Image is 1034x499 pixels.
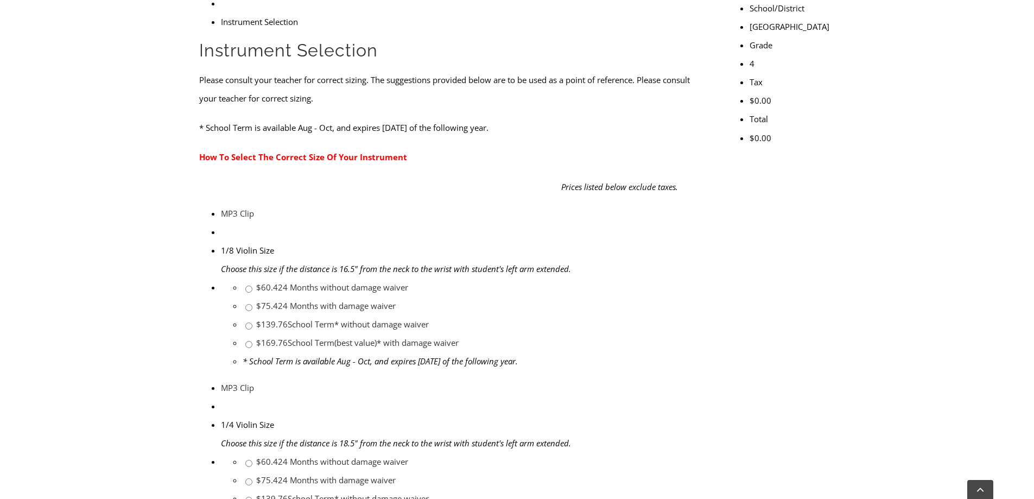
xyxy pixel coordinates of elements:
a: $60.424 Months without damage waiver [256,456,408,467]
em: * School Term is available Aug - Oct, and expires [DATE] of the following year. [243,356,518,367]
span: $60.42 [256,456,283,467]
p: Please consult your teacher for correct sizing. The suggestions provided below are to be used as ... [199,71,702,108]
a: $75.424 Months with damage waiver [256,300,396,311]
li: Total [750,110,835,128]
li: 4 [750,54,835,73]
em: Choose this size if the distance is 16.5" from the neck to the wrist with student's left arm exte... [221,263,571,274]
li: Tax [750,73,835,91]
li: $0.00 [750,129,835,147]
span: $75.42 [256,475,283,485]
a: $75.424 Months with damage waiver [256,475,396,485]
div: 1/8 Violin Size [221,241,702,260]
a: How To Select The Correct Size Of Your Instrument [199,151,407,162]
a: $169.76School Term(best value)* with damage waiver [256,337,459,348]
li: Grade [750,36,835,54]
a: MP3 Clip [221,382,254,393]
li: [GEOGRAPHIC_DATA] [750,17,835,36]
span: $75.42 [256,300,283,311]
span: $139.76 [256,319,288,330]
a: $139.76School Term* without damage waiver [256,319,429,330]
h2: Instrument Selection [199,39,702,62]
em: Choose this size if the distance is 18.5" from the neck to the wrist with student's left arm exte... [221,438,571,449]
span: $169.76 [256,337,288,348]
div: 1/4 Violin Size [221,415,702,434]
p: * School Term is available Aug - Oct, and expires [DATE] of the following year. [199,118,702,137]
a: MP3 Clip [221,208,254,219]
li: Instrument Selection [221,12,702,31]
li: $0.00 [750,91,835,110]
a: $60.424 Months without damage waiver [256,282,408,293]
span: $60.42 [256,282,283,293]
em: Prices listed below exclude taxes. [561,181,678,192]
